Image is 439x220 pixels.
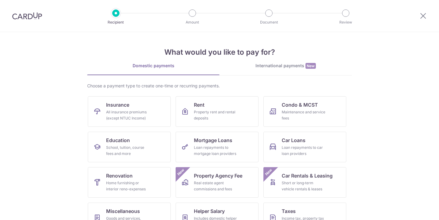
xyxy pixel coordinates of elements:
[400,202,433,217] iframe: Opens a widget where you can find more information
[305,63,316,69] span: New
[194,137,232,144] span: Mortgage Loans
[87,83,352,89] div: Choose a payment type to create one-time or recurring payments.
[282,137,305,144] span: Car Loans
[106,145,150,157] div: School, tuition, course fees and more
[194,180,238,192] div: Real estate agent commissions and fees
[282,180,326,192] div: Short or long‑term vehicle rentals & leases
[170,19,215,25] p: Amount
[12,12,42,20] img: CardUp
[87,47,352,58] h4: What would you like to pay for?
[93,19,138,25] p: Recipient
[263,167,346,198] a: Car Rentals & LeasingShort or long‑term vehicle rentals & leasesNew
[194,172,242,179] span: Property Agency Fee
[106,172,133,179] span: Renovation
[106,109,150,121] div: All insurance premiums (except NTUC Income)
[264,167,274,177] span: New
[176,96,259,127] a: RentProperty rent and rental deposits
[263,96,346,127] a: Condo & MCSTMaintenance and service fees
[194,109,238,121] div: Property rent and rental deposits
[88,96,171,127] a: InsuranceAll insurance premiums (except NTUC Income)
[282,172,333,179] span: Car Rentals & Leasing
[176,132,259,162] a: Mortgage LoansLoan repayments to mortgage loan providers
[176,167,186,177] span: New
[87,63,220,69] div: Domestic payments
[282,145,326,157] div: Loan repayments to car loan providers
[282,109,326,121] div: Maintenance and service fees
[176,167,259,198] a: Property Agency FeeReal estate agent commissions and feesNew
[88,167,171,198] a: RenovationHome furnishing or interior reno-expenses
[282,207,296,215] span: Taxes
[106,137,130,144] span: Education
[282,101,318,108] span: Condo & MCST
[194,101,205,108] span: Rent
[106,207,140,215] span: Miscellaneous
[194,207,225,215] span: Helper Salary
[263,132,346,162] a: Car LoansLoan repayments to car loan providers
[88,132,171,162] a: EducationSchool, tuition, course fees and more
[106,180,150,192] div: Home furnishing or interior reno-expenses
[220,63,352,69] div: International payments
[194,145,238,157] div: Loan repayments to mortgage loan providers
[246,19,291,25] p: Document
[106,101,129,108] span: Insurance
[323,19,368,25] p: Review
